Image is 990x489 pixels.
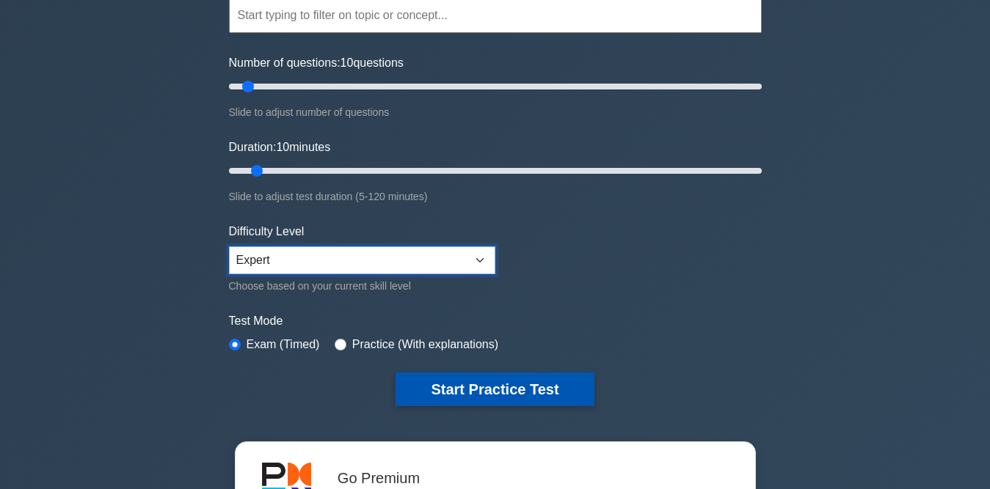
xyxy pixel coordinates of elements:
div: Choose based on your current skill level [229,277,495,295]
label: Number of questions: questions [229,54,404,72]
div: Slide to adjust number of questions [229,103,762,121]
label: Practice (With explanations) [352,336,498,353]
label: Test Mode [229,312,762,330]
button: Start Practice Test [396,372,594,406]
span: 10 [341,56,354,69]
label: Difficulty Level [229,223,305,240]
div: Slide to adjust test duration (5-120 minutes) [229,188,762,205]
label: Exam (Timed) [247,336,320,353]
label: Duration: minutes [229,139,331,156]
span: 10 [276,141,289,153]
